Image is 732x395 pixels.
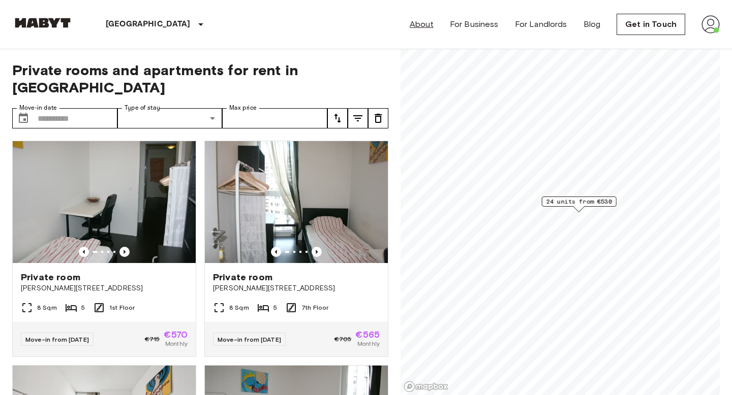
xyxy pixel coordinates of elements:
img: Habyt [12,18,73,28]
img: avatar [701,15,720,34]
img: Marketing picture of unit DE-01-302-004-03 [13,141,196,263]
a: Get in Touch [617,14,685,35]
span: 1st Floor [109,303,135,312]
button: tune [368,108,388,128]
label: Move-in date [19,104,57,112]
button: Previous image [271,247,281,257]
a: Marketing picture of unit DE-01-302-020-03Previous imagePrevious imagePrivate room[PERSON_NAME][S... [204,141,388,357]
a: For Business [450,18,499,30]
span: €715 [145,335,160,344]
span: €565 [355,330,380,339]
span: 7th Floor [301,303,328,312]
span: €705 [334,335,352,344]
button: Previous image [312,247,322,257]
button: tune [327,108,348,128]
a: About [410,18,434,30]
label: Type of stay [125,104,160,112]
a: Blog [584,18,601,30]
span: [PERSON_NAME][STREET_ADDRESS] [21,283,188,293]
span: 24 units from €530 [546,197,612,206]
span: Move-in from [DATE] [218,336,281,343]
span: Monthly [165,339,188,348]
a: Mapbox logo [404,381,448,392]
label: Max price [229,104,257,112]
button: tune [348,108,368,128]
img: Marketing picture of unit DE-01-302-020-03 [205,141,388,263]
span: [PERSON_NAME][STREET_ADDRESS] [213,283,380,293]
span: 8 Sqm [229,303,249,312]
span: Move-in from [DATE] [25,336,89,343]
p: [GEOGRAPHIC_DATA] [106,18,191,30]
span: Private rooms and apartments for rent in [GEOGRAPHIC_DATA] [12,61,388,96]
span: Monthly [357,339,380,348]
span: Private room [213,271,272,283]
span: 8 Sqm [37,303,57,312]
div: Map marker [542,196,617,212]
span: €570 [164,330,188,339]
button: Previous image [79,247,89,257]
span: 5 [81,303,85,312]
a: Marketing picture of unit DE-01-302-004-03Previous imagePrevious imagePrivate room[PERSON_NAME][S... [12,141,196,357]
button: Choose date [13,108,34,128]
a: For Landlords [515,18,567,30]
button: Previous image [119,247,130,257]
span: Private room [21,271,80,283]
span: 5 [273,303,277,312]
